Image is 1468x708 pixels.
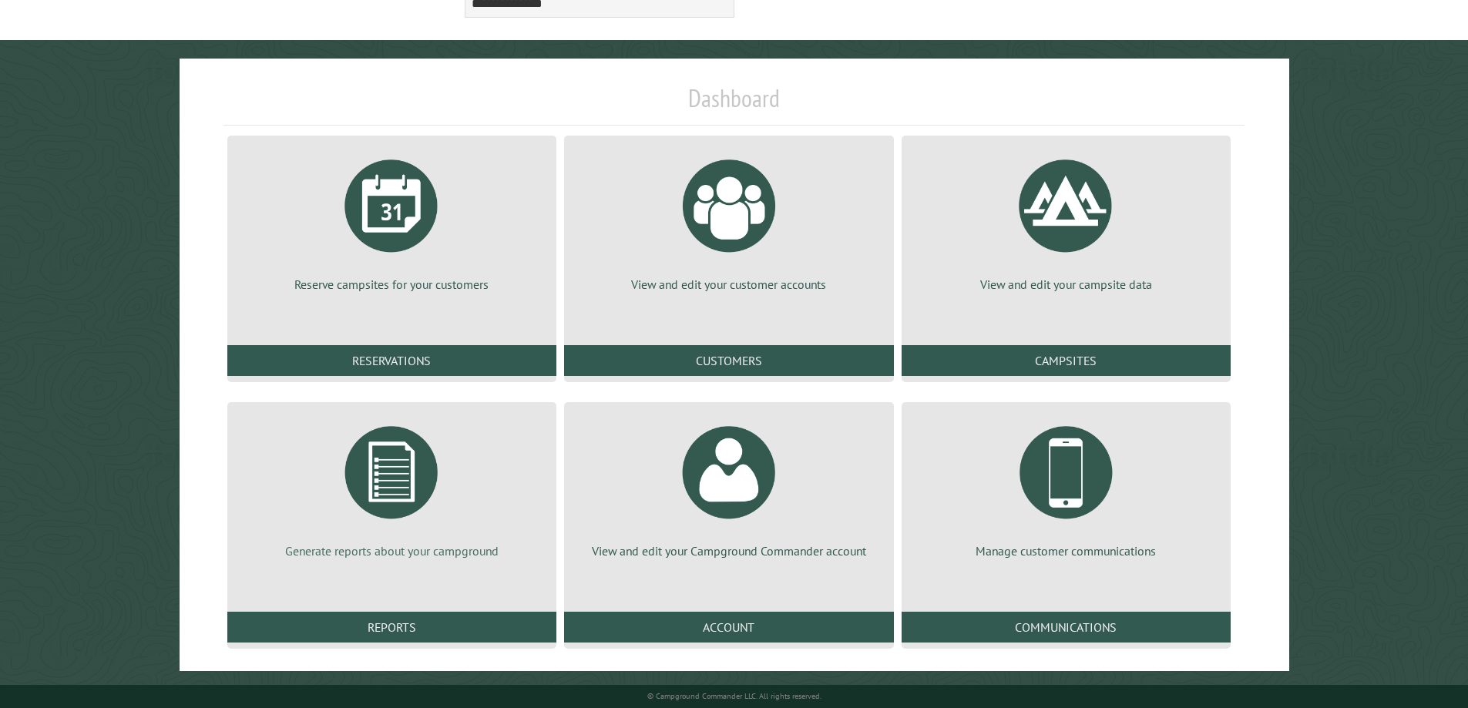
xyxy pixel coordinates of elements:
[583,414,875,559] a: View and edit your Campground Commander account
[920,542,1212,559] p: Manage customer communications
[564,612,893,643] a: Account
[902,612,1231,643] a: Communications
[227,612,556,643] a: Reports
[223,83,1245,126] h1: Dashboard
[583,148,875,293] a: View and edit your customer accounts
[583,276,875,293] p: View and edit your customer accounts
[647,691,821,701] small: © Campground Commander LLC. All rights reserved.
[583,542,875,559] p: View and edit your Campground Commander account
[246,148,538,293] a: Reserve campsites for your customers
[920,148,1212,293] a: View and edit your campsite data
[227,345,556,376] a: Reservations
[246,414,538,559] a: Generate reports about your campground
[246,276,538,293] p: Reserve campsites for your customers
[246,542,538,559] p: Generate reports about your campground
[920,414,1212,559] a: Manage customer communications
[902,345,1231,376] a: Campsites
[564,345,893,376] a: Customers
[920,276,1212,293] p: View and edit your campsite data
